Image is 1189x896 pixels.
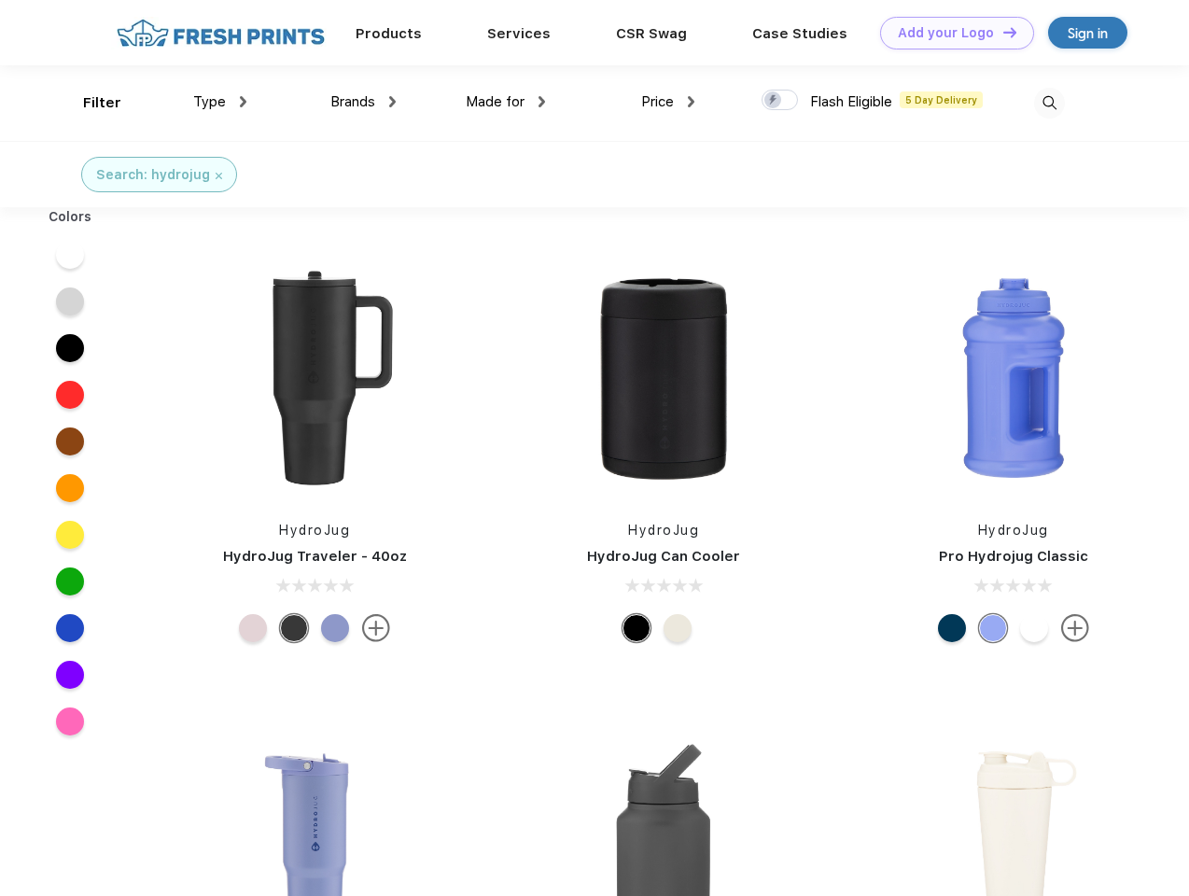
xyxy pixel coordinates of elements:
[466,93,525,110] span: Made for
[688,96,694,107] img: dropdown.png
[216,173,222,179] img: filter_cancel.svg
[223,548,407,565] a: HydroJug Traveler - 40oz
[1068,22,1108,44] div: Sign in
[664,614,692,642] div: Cream
[1034,88,1065,119] img: desktop_search.svg
[1020,614,1048,642] div: White
[389,96,396,107] img: dropdown.png
[193,93,226,110] span: Type
[362,614,390,642] img: more.svg
[280,614,308,642] div: Black
[641,93,674,110] span: Price
[539,254,788,502] img: func=resize&h=266
[321,614,349,642] div: Peri
[810,93,892,110] span: Flash Eligible
[239,614,267,642] div: Pink Sand
[622,614,650,642] div: Black
[35,207,106,227] div: Colors
[939,548,1088,565] a: Pro Hydrojug Classic
[889,254,1138,502] img: func=resize&h=266
[938,614,966,642] div: Navy
[628,523,699,538] a: HydroJug
[111,17,330,49] img: fo%20logo%202.webp
[240,96,246,107] img: dropdown.png
[356,25,422,42] a: Products
[96,165,210,185] div: Search: hydrojug
[330,93,375,110] span: Brands
[978,523,1049,538] a: HydroJug
[979,614,1007,642] div: Hyper Blue
[1003,27,1016,37] img: DT
[539,96,545,107] img: dropdown.png
[279,523,350,538] a: HydroJug
[898,25,994,41] div: Add your Logo
[587,548,740,565] a: HydroJug Can Cooler
[190,254,439,502] img: func=resize&h=266
[1048,17,1127,49] a: Sign in
[83,92,121,114] div: Filter
[1061,614,1089,642] img: more.svg
[900,91,983,108] span: 5 Day Delivery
